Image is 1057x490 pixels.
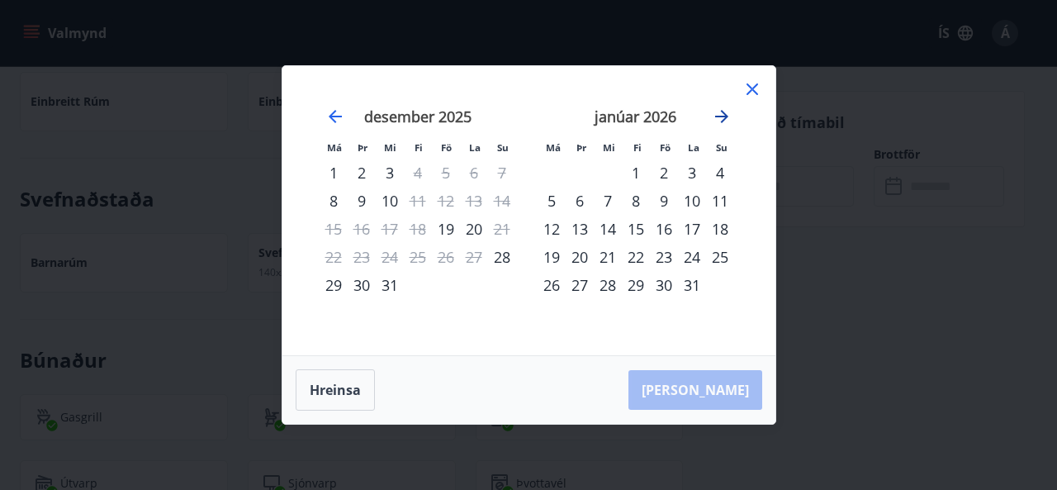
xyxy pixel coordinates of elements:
[376,271,404,299] div: 31
[650,243,678,271] div: 23
[432,243,460,271] td: Not available. föstudagur, 26. desember 2025
[706,243,734,271] div: 25
[576,141,586,154] small: Þr
[650,187,678,215] div: 9
[594,243,622,271] td: Choose miðvikudagur, 21. janúar 2026 as your check-in date. It’s available.
[320,271,348,299] div: 29
[678,271,706,299] div: 31
[320,187,348,215] td: Choose mánudagur, 8. desember 2025 as your check-in date. It’s available.
[712,107,732,126] div: Move forward to switch to the next month.
[678,159,706,187] td: Choose laugardagur, 3. janúar 2026 as your check-in date. It’s available.
[432,215,460,243] td: Choose föstudagur, 19. desember 2025 as your check-in date. It’s available.
[348,271,376,299] div: 30
[594,187,622,215] div: 7
[622,271,650,299] td: Choose fimmtudagur, 29. janúar 2026 as your check-in date. It’s available.
[348,215,376,243] td: Not available. þriðjudagur, 16. desember 2025
[404,159,432,187] div: Aðeins útritun í boði
[650,215,678,243] div: 16
[566,243,594,271] div: 20
[594,271,622,299] div: 28
[404,215,432,243] td: Not available. fimmtudagur, 18. desember 2025
[678,159,706,187] div: 3
[320,215,348,243] td: Not available. mánudagur, 15. desember 2025
[348,187,376,215] div: 9
[678,243,706,271] div: 24
[348,159,376,187] div: 2
[376,243,404,271] td: Not available. miðvikudagur, 24. desember 2025
[404,187,432,215] td: Not available. fimmtudagur, 11. desember 2025
[566,187,594,215] div: 6
[678,243,706,271] td: Choose laugardagur, 24. janúar 2026 as your check-in date. It’s available.
[622,243,650,271] td: Choose fimmtudagur, 22. janúar 2026 as your check-in date. It’s available.
[566,271,594,299] td: Choose þriðjudagur, 27. janúar 2026 as your check-in date. It’s available.
[622,187,650,215] td: Choose fimmtudagur, 8. janúar 2026 as your check-in date. It’s available.
[538,243,566,271] div: 19
[358,141,367,154] small: Þr
[566,215,594,243] td: Choose þriðjudagur, 13. janúar 2026 as your check-in date. It’s available.
[688,141,699,154] small: La
[376,187,404,215] td: Choose miðvikudagur, 10. desember 2025 as your check-in date. It’s available.
[497,141,509,154] small: Su
[650,187,678,215] td: Choose föstudagur, 9. janúar 2026 as your check-in date. It’s available.
[376,215,404,243] td: Not available. miðvikudagur, 17. desember 2025
[706,187,734,215] td: Choose sunnudagur, 11. janúar 2026 as your check-in date. It’s available.
[376,187,404,215] div: 10
[594,271,622,299] td: Choose miðvikudagur, 28. janúar 2026 as your check-in date. It’s available.
[320,243,348,271] td: Not available. mánudagur, 22. desember 2025
[650,271,678,299] td: Choose föstudagur, 30. janúar 2026 as your check-in date. It’s available.
[404,159,432,187] td: Not available. fimmtudagur, 4. desember 2025
[650,271,678,299] div: 30
[594,187,622,215] td: Choose miðvikudagur, 7. janúar 2026 as your check-in date. It’s available.
[538,187,566,215] td: Choose mánudagur, 5. janúar 2026 as your check-in date. It’s available.
[460,215,488,243] div: 20
[678,187,706,215] div: 10
[622,187,650,215] div: 8
[706,187,734,215] div: 11
[706,159,734,187] div: 4
[706,215,734,243] td: Choose sunnudagur, 18. janúar 2026 as your check-in date. It’s available.
[296,369,375,411] button: Hreinsa
[488,159,516,187] td: Not available. sunnudagur, 7. desember 2025
[376,159,404,187] td: Choose miðvikudagur, 3. desember 2025 as your check-in date. It’s available.
[325,107,345,126] div: Move backward to switch to the previous month.
[650,159,678,187] td: Choose föstudagur, 2. janúar 2026 as your check-in date. It’s available.
[376,271,404,299] td: Choose miðvikudagur, 31. desember 2025 as your check-in date. It’s available.
[622,215,650,243] div: 15
[488,215,516,243] div: Aðeins útritun í boði
[469,141,481,154] small: La
[460,243,488,271] td: Not available. laugardagur, 27. desember 2025
[460,215,488,243] td: Choose laugardagur, 20. desember 2025 as your check-in date. It’s available.
[488,187,516,215] td: Not available. sunnudagur, 14. desember 2025
[488,243,516,271] div: Aðeins innritun í boði
[594,215,622,243] td: Choose miðvikudagur, 14. janúar 2026 as your check-in date. It’s available.
[460,159,488,187] td: Not available. laugardagur, 6. desember 2025
[364,107,472,126] strong: desember 2025
[566,187,594,215] td: Choose þriðjudagur, 6. janúar 2026 as your check-in date. It’s available.
[594,215,622,243] div: 14
[678,271,706,299] td: Choose laugardagur, 31. janúar 2026 as your check-in date. It’s available.
[538,215,566,243] td: Choose mánudagur, 12. janúar 2026 as your check-in date. It’s available.
[633,141,642,154] small: Fi
[538,271,566,299] div: 26
[320,159,348,187] div: Aðeins innritun í boði
[566,271,594,299] div: 27
[622,243,650,271] div: 22
[348,243,376,271] td: Not available. þriðjudagur, 23. desember 2025
[678,187,706,215] td: Choose laugardagur, 10. janúar 2026 as your check-in date. It’s available.
[595,107,676,126] strong: janúar 2026
[488,243,516,271] td: Choose sunnudagur, 28. desember 2025 as your check-in date. It’s available.
[622,159,650,187] td: Choose fimmtudagur, 1. janúar 2026 as your check-in date. It’s available.
[622,215,650,243] td: Choose fimmtudagur, 15. janúar 2026 as your check-in date. It’s available.
[432,187,460,215] td: Not available. föstudagur, 12. desember 2025
[546,141,561,154] small: Má
[376,159,404,187] div: 3
[678,215,706,243] div: 17
[384,141,396,154] small: Mi
[650,215,678,243] td: Choose föstudagur, 16. janúar 2026 as your check-in date. It’s available.
[320,159,348,187] td: Choose mánudagur, 1. desember 2025 as your check-in date. It’s available.
[441,141,452,154] small: Fö
[348,187,376,215] td: Choose þriðjudagur, 9. desember 2025 as your check-in date. It’s available.
[415,141,423,154] small: Fi
[432,159,460,187] td: Not available. föstudagur, 5. desember 2025
[404,187,432,215] div: Aðeins útritun í boði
